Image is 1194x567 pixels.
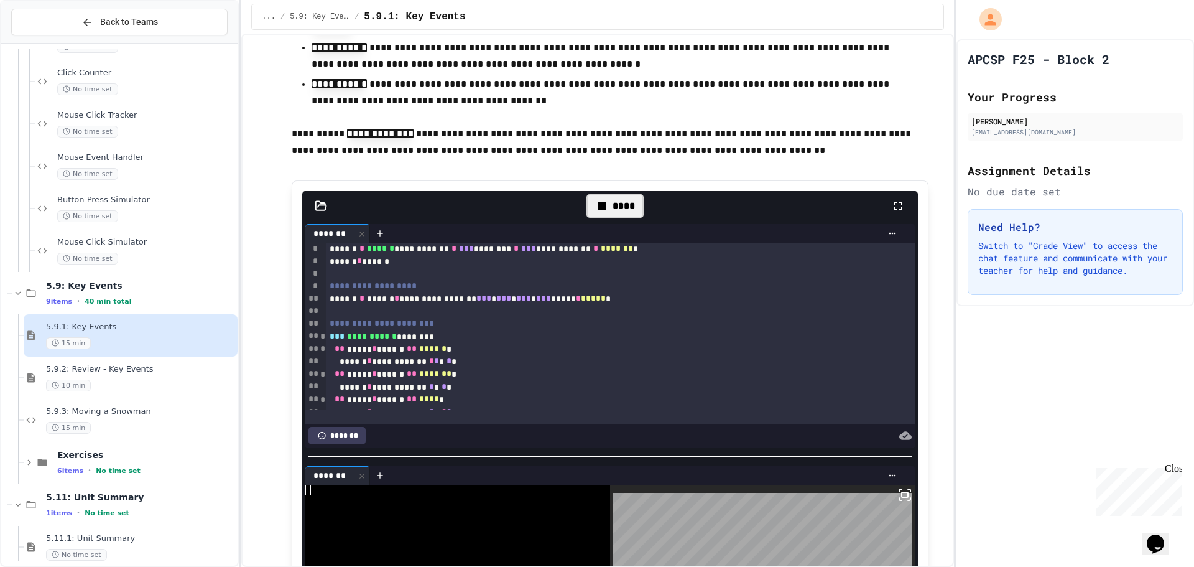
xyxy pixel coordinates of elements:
[11,9,228,35] button: Back to Teams
[46,337,91,349] span: 15 min
[968,50,1109,68] h1: APCSP F25 - Block 2
[966,5,1005,34] div: My Account
[46,364,235,375] span: 5.9.2: Review - Key Events
[978,240,1172,277] p: Switch to "Grade View" to access the chat feature and communicate with your teacher for help and ...
[46,380,91,391] span: 10 min
[46,322,235,332] span: 5.9.1: Key Events
[968,88,1183,106] h2: Your Progress
[46,492,235,503] span: 5.11: Unit Summary
[57,83,118,95] span: No time set
[1091,463,1182,516] iframe: chat widget
[1142,517,1182,555] iframe: chat widget
[46,406,235,417] span: 5.9.3: Moving a Snowman
[57,126,118,138] span: No time set
[57,195,235,205] span: Button Press Simulator
[5,5,86,79] div: Chat with us now!Close
[290,12,349,22] span: 5.9: Key Events
[262,12,275,22] span: ...
[46,422,91,434] span: 15 min
[85,509,129,517] span: No time set
[46,533,235,544] span: 5.11.1: Unit Summary
[57,237,235,248] span: Mouse Click Simulator
[46,509,72,517] span: 1 items
[77,508,80,518] span: •
[46,298,72,306] span: 9 items
[57,253,118,265] span: No time set
[364,9,465,24] span: 5.9.1: Key Events
[77,296,80,306] span: •
[971,116,1179,127] div: [PERSON_NAME]
[57,168,118,180] span: No time set
[57,467,83,475] span: 6 items
[57,110,235,121] span: Mouse Click Tracker
[354,12,359,22] span: /
[57,449,235,461] span: Exercises
[100,16,158,29] span: Back to Teams
[96,467,141,475] span: No time set
[971,128,1179,137] div: [EMAIL_ADDRESS][DOMAIN_NAME]
[57,68,235,78] span: Click Counter
[46,280,235,291] span: 5.9: Key Events
[85,298,131,306] span: 40 min total
[968,184,1183,199] div: No due date set
[57,152,235,163] span: Mouse Event Handler
[88,466,91,476] span: •
[978,220,1172,235] h3: Need Help?
[46,549,107,561] span: No time set
[57,210,118,222] span: No time set
[280,12,285,22] span: /
[968,162,1183,179] h2: Assignment Details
